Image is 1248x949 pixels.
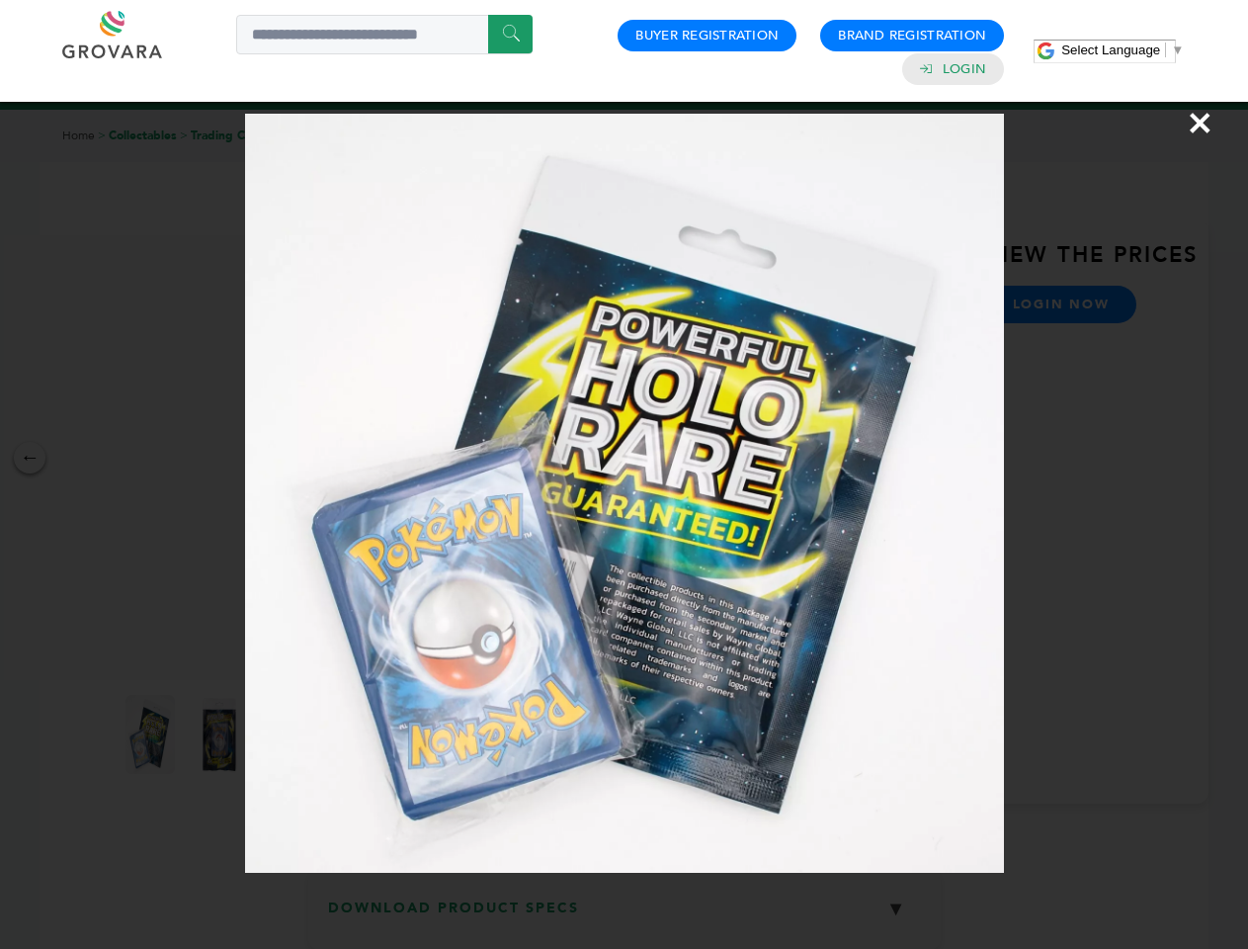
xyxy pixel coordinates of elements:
[1171,43,1184,57] span: ▼
[245,114,1004,873] img: Image Preview
[1187,95,1213,150] span: ×
[236,15,533,54] input: Search a product or brand...
[1061,43,1184,57] a: Select Language​
[943,60,986,78] a: Login
[1165,43,1166,57] span: ​
[838,27,986,44] a: Brand Registration
[635,27,779,44] a: Buyer Registration
[1061,43,1160,57] span: Select Language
